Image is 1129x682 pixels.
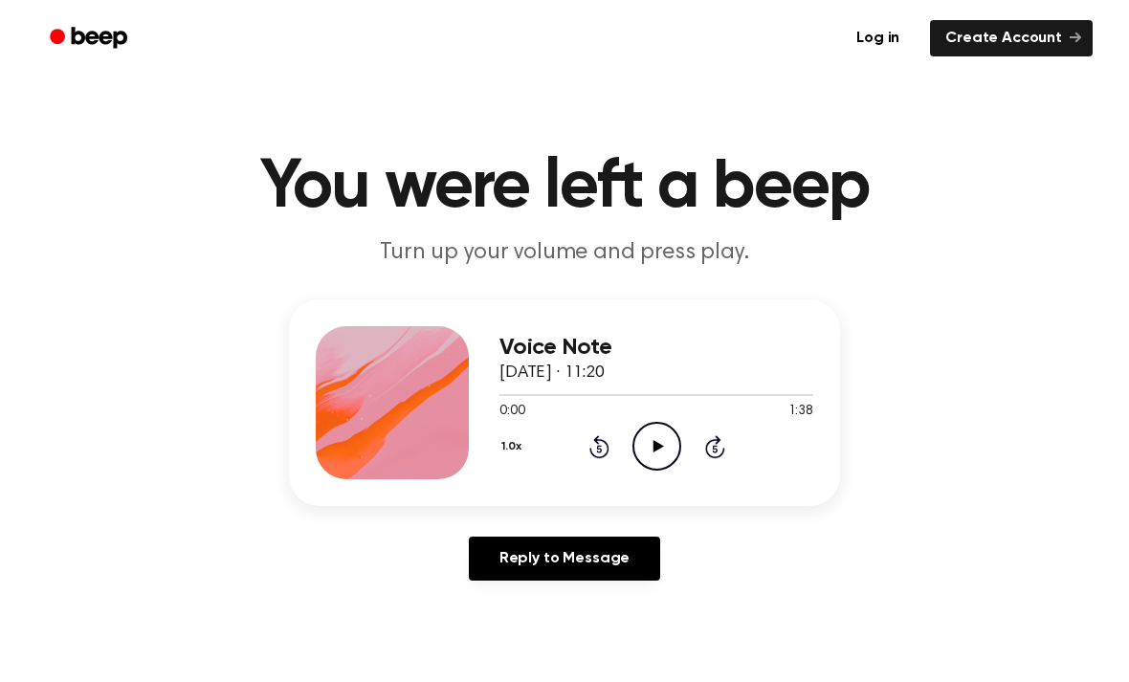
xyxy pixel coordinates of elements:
p: Turn up your volume and press play. [197,237,932,269]
a: Reply to Message [469,537,660,581]
span: 1:38 [788,402,813,422]
span: [DATE] · 11:20 [499,364,605,382]
a: Log in [837,16,919,60]
button: 1.0x [499,430,528,463]
h3: Voice Note [499,335,813,361]
h1: You were left a beep [75,153,1054,222]
span: 0:00 [499,402,524,422]
a: Create Account [930,20,1093,56]
a: Beep [36,20,144,57]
